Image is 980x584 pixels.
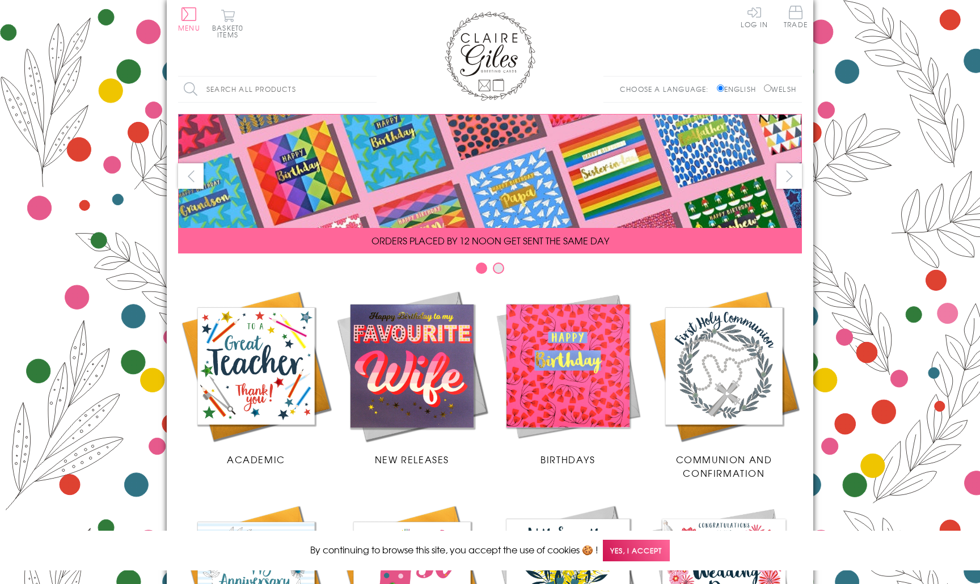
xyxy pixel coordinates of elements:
[178,23,200,33] span: Menu
[540,452,595,466] span: Birthdays
[493,263,504,274] button: Carousel Page 2
[178,163,204,189] button: prev
[178,288,334,466] a: Academic
[620,84,715,94] p: Choose a language:
[227,452,285,466] span: Academic
[603,540,670,562] span: Yes, I accept
[741,6,768,28] a: Log In
[178,77,377,102] input: Search all products
[490,288,646,466] a: Birthdays
[334,288,490,466] a: New Releases
[784,6,808,28] span: Trade
[212,9,243,38] button: Basket0 items
[764,84,771,92] input: Welsh
[365,77,377,102] input: Search
[784,6,808,30] a: Trade
[717,84,762,94] label: English
[717,84,724,92] input: English
[676,452,772,480] span: Communion and Confirmation
[476,263,487,274] button: Carousel Page 1 (Current Slide)
[764,84,796,94] label: Welsh
[178,7,200,31] button: Menu
[646,288,802,480] a: Communion and Confirmation
[217,23,243,40] span: 0 items
[375,452,449,466] span: New Releases
[445,11,535,101] img: Claire Giles Greetings Cards
[371,234,609,247] span: ORDERS PLACED BY 12 NOON GET SENT THE SAME DAY
[776,163,802,189] button: next
[178,262,802,280] div: Carousel Pagination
